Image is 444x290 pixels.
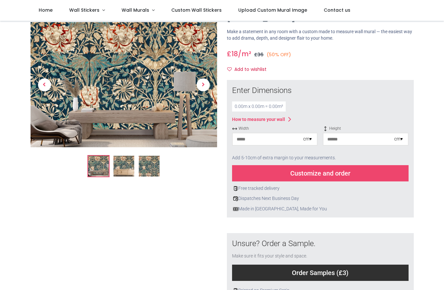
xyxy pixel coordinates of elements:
a: Next [189,41,217,129]
img: WS-68656-03 [139,156,160,177]
img: WS-68656-02 [113,156,134,177]
button: Add to wishlistAdd to wishlist [227,64,272,75]
div: Made in [GEOGRAPHIC_DATA], Made for You [232,206,409,212]
span: Wall Stickers [69,7,99,13]
i: Add to wishlist [227,67,232,72]
img: uk [233,206,238,212]
img: Honeysuckle (1876) Wall Mural Artist William Morris [31,22,217,148]
span: Custom Wall Stickers [171,7,222,13]
div: cm ▾ [394,136,403,142]
img: Honeysuckle (1876) Wall Mural Artist William Morris [88,156,109,177]
div: Order Samples (£3) [232,265,409,281]
a: Previous [31,41,59,129]
div: Free tracked delivery [232,185,409,192]
span: Width [232,126,318,131]
span: Home [39,7,53,13]
div: Enter Dimensions [232,85,409,96]
small: (50% OFF) [267,51,291,58]
div: Add 5-10cm of extra margin to your measurements. [232,151,409,165]
span: Previous [38,78,51,91]
div: cm ▾ [303,136,312,142]
div: How to measure your wall [232,116,285,123]
div: Customize and order [232,165,409,181]
span: £ [254,51,264,58]
span: Upload Custom Mural Image [238,7,307,13]
p: Make a statement in any room with a custom made to measure wall mural — the easiest way to add dr... [227,29,414,41]
div: 0.00 m x 0.00 m = 0.00 m² [232,101,286,112]
div: Dispatches Next Business Day [232,195,409,202]
div: Unsure? Order a Sample. [232,238,409,249]
div: Make sure it fits your style and space. [232,253,409,259]
span: 36 [257,51,264,58]
span: Contact us [324,7,350,13]
span: £ [227,49,238,59]
span: Height [323,126,408,131]
span: Next [197,78,210,91]
span: /m² [238,49,251,59]
span: Wall Murals [122,7,149,13]
span: 18 [231,49,238,59]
